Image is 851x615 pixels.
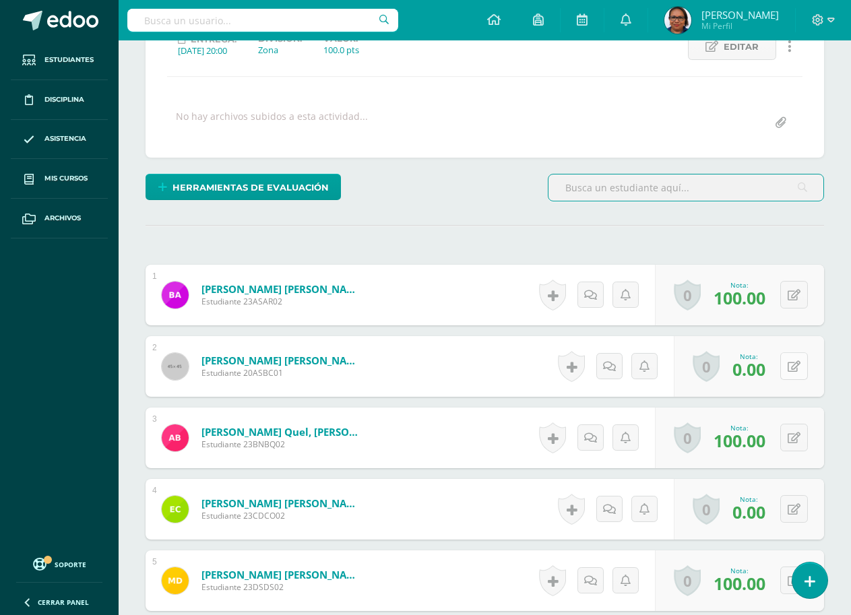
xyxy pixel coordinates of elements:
[201,296,363,307] span: Estudiante 23ASAR02
[11,199,108,238] a: Archivos
[201,425,363,439] a: [PERSON_NAME] Quel, [PERSON_NAME]
[16,554,102,573] a: Soporte
[11,40,108,80] a: Estudiantes
[201,568,363,581] a: [PERSON_NAME] [PERSON_NAME]
[732,352,765,361] div: Nota:
[162,424,189,451] img: 6e052c5fbee313226c5e8e1475064851.png
[178,44,237,57] div: [DATE] 20:00
[201,282,363,296] a: [PERSON_NAME] [PERSON_NAME]
[38,597,89,607] span: Cerrar panel
[162,567,189,594] img: ae0bf91e58c29ba0076970eaec36468d.png
[674,280,701,311] a: 0
[201,496,363,510] a: [PERSON_NAME] [PERSON_NAME]
[714,429,765,452] span: 100.00
[714,286,765,309] span: 100.00
[201,439,363,450] span: Estudiante 23BNBQ02
[693,494,720,525] a: 0
[693,351,720,382] a: 0
[664,7,691,34] img: 0db91d0802713074fb0c9de2dd01ee27.png
[714,423,765,432] div: Nota:
[724,34,759,59] span: Editar
[11,120,108,160] a: Asistencia
[732,358,765,381] span: 0.00
[548,174,823,201] input: Busca un estudiante aquí...
[162,353,189,380] img: 45x45
[146,174,341,200] a: Herramientas de evaluación
[11,159,108,199] a: Mis cursos
[44,213,81,224] span: Archivos
[44,55,94,65] span: Estudiantes
[258,44,302,56] div: Zona
[732,494,765,504] div: Nota:
[176,110,368,136] div: No hay archivos subidos a esta actividad...
[11,80,108,120] a: Disciplina
[201,581,363,593] span: Estudiante 23DSDS02
[674,565,701,596] a: 0
[201,354,363,367] a: [PERSON_NAME] [PERSON_NAME]
[162,496,189,523] img: 6763316aba67c3cdc60dc0cde4519917.png
[674,422,701,453] a: 0
[162,282,189,309] img: 0da23f54c4ced783b68088eea8d4afcf.png
[44,94,84,105] span: Disciplina
[44,173,88,184] span: Mis cursos
[172,175,329,200] span: Herramientas de evaluación
[201,367,363,379] span: Estudiante 20ASBC01
[55,560,86,569] span: Soporte
[323,44,359,56] div: 100.0 pts
[732,500,765,523] span: 0.00
[201,510,363,521] span: Estudiante 23CDCO02
[714,280,765,290] div: Nota:
[44,133,86,144] span: Asistencia
[714,566,765,575] div: Nota:
[714,572,765,595] span: 100.00
[127,9,398,32] input: Busca un usuario...
[701,20,779,32] span: Mi Perfil
[701,8,779,22] span: [PERSON_NAME]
